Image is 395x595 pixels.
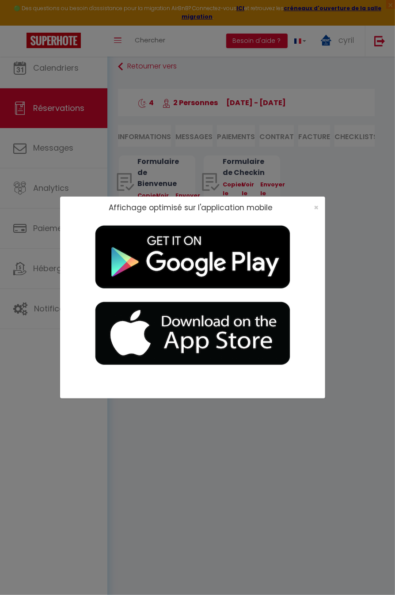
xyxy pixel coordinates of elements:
h2: Affichage optimisé sur l'application mobile [109,203,273,212]
span: × [314,202,319,213]
button: Close [314,204,319,212]
button: Ouvrir le widget de chat LiveChat [7,4,34,30]
img: appStore [82,296,303,372]
iframe: Chat [357,555,388,588]
img: playMarket [82,219,303,296]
